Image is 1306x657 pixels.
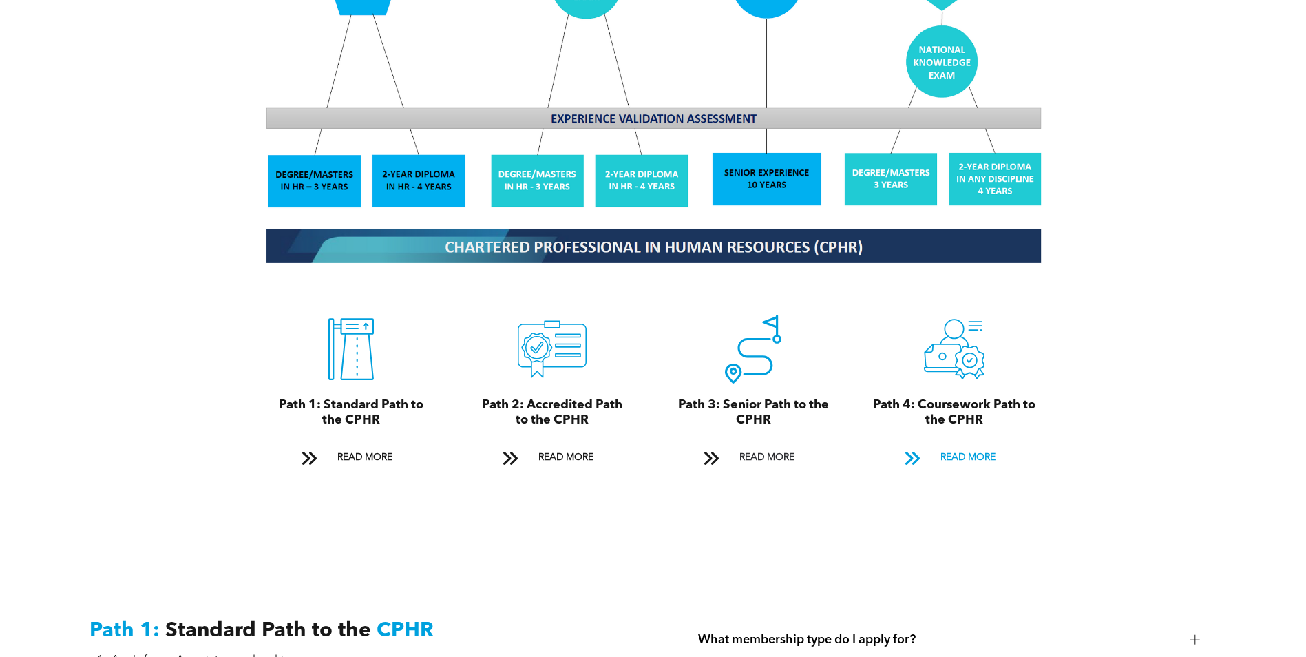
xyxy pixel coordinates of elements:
span: Path 2: Accredited Path to the CPHR [482,399,622,426]
a: READ MORE [493,445,611,470]
span: What membership type do I apply for? [698,632,1179,647]
a: READ MORE [292,445,410,470]
a: READ MORE [895,445,1013,470]
span: Path 3: Senior Path to the CPHR [678,399,829,426]
span: READ MORE [534,445,598,470]
span: Path 1: [89,620,160,641]
span: Path 1: Standard Path to the CPHR [279,399,423,426]
span: READ MORE [936,445,1000,470]
span: READ MORE [735,445,799,470]
span: READ MORE [333,445,397,470]
span: Standard Path to the [165,620,371,641]
span: Path 4: Coursework Path to the CPHR [873,399,1035,426]
a: READ MORE [694,445,812,470]
span: CPHR [377,620,434,641]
